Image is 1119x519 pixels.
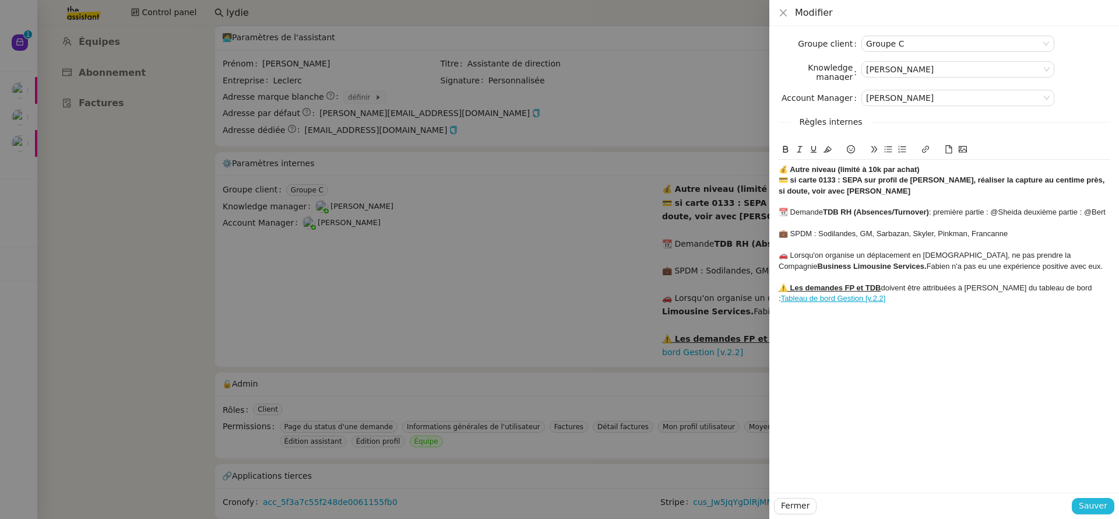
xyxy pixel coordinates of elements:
label: Account Manager [782,90,861,106]
nz-select-item: Marie Rivoira [866,90,1050,106]
div: doivent être attribuées à [PERSON_NAME] du tableau de bord : [779,283,1110,304]
a: Tableau de bord Gestion [v.2.2] [781,294,886,303]
span: Fermer [781,499,810,513]
button: Sauver [1072,498,1114,514]
strong: 💳 si carte 0133 : SEPA sur profil de [PERSON_NAME], réaliser la capture au centime près, si doute... [779,176,1107,195]
strong: 💰 Autre niveau (limité à 10k par achat) [779,165,920,174]
span: Sauver [1079,499,1107,513]
button: Fermer [774,498,817,514]
button: Close [779,8,788,18]
nz-select-item: Groupe C [866,36,1050,51]
div: 🚗 Lorsqu'on organise un déplacement en [DEMOGRAPHIC_DATA], ne pas prendre la Compagnie Fabien n'a... [779,250,1110,272]
span: Modifier [795,7,833,18]
div: 📆 Demande : première partie : @Sheida deuxième partie : @Bert [779,207,1110,218]
div: 💼 SPDM : Sodilandes, GM, Sarbazan, Skyler, Pinkman, Francanne [779,229,1110,239]
span: Règles internes [791,115,871,129]
strong: TDB RH (Absences/Turnover) [823,208,929,216]
strong: Business Limousine Services. [818,262,927,271]
label: Groupe client [798,36,861,52]
label: Knowledge manager [779,64,861,80]
nz-select-item: Frédérique Albert [866,62,1050,77]
u: ⚠️ Les demandes FP et TDB [779,283,881,292]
